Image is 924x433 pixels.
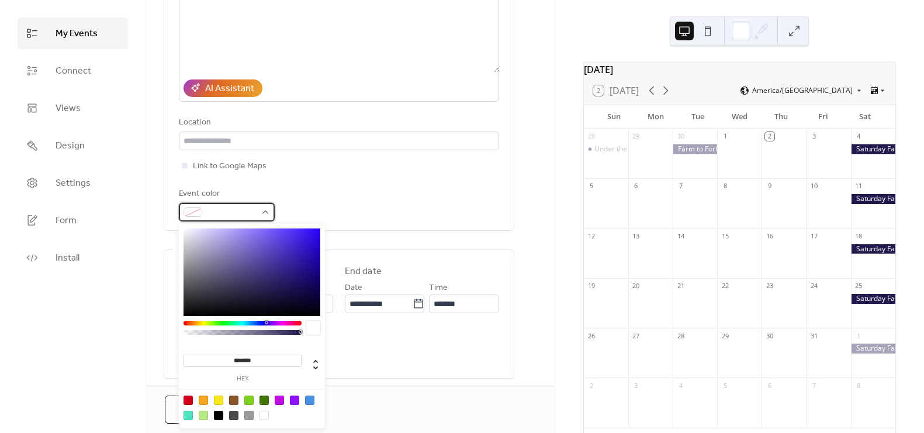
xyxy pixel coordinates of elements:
div: Location [179,116,497,130]
div: 8 [854,381,863,390]
a: Connect [18,55,128,86]
div: 16 [765,231,774,240]
div: #F5A623 [199,396,208,405]
div: 28 [587,132,596,141]
span: America/[GEOGRAPHIC_DATA] [752,87,853,94]
div: 19 [587,282,596,290]
div: 3 [632,381,641,390]
div: #000000 [214,411,223,420]
span: Install [56,251,79,265]
div: Saturday Farmers Markets [851,344,895,354]
div: 2 [587,381,596,390]
div: 30 [676,132,685,141]
button: Cancel [165,396,241,424]
a: My Events [18,18,128,49]
div: 3 [810,132,819,141]
div: 21 [676,282,685,290]
div: Sat [844,105,886,129]
div: #4A90E2 [305,396,314,405]
a: Views [18,92,128,124]
div: 25 [854,282,863,290]
div: 6 [765,381,774,390]
div: Saturday Farmers Markets [851,144,895,154]
div: #8B572A [229,396,238,405]
div: Thu [760,105,802,129]
a: Settings [18,167,128,199]
div: 23 [765,282,774,290]
div: 4 [676,381,685,390]
span: Design [56,139,85,153]
span: Time [429,281,448,295]
div: #50E3C2 [184,411,193,420]
div: 13 [632,231,641,240]
div: 12 [587,231,596,240]
div: Tue [677,105,719,129]
div: End date [345,265,382,279]
a: Form [18,205,128,236]
div: 1 [721,132,729,141]
div: 29 [632,132,641,141]
span: Settings [56,176,91,190]
div: 8 [721,182,729,190]
div: 7 [810,381,819,390]
div: Saturday Farmers Markets [851,194,895,204]
div: Wed [718,105,760,129]
div: 5 [721,381,729,390]
div: 6 [632,182,641,190]
div: 27 [632,331,641,340]
div: 31 [810,331,819,340]
div: Sun [593,105,635,129]
div: 15 [721,231,729,240]
div: #417505 [259,396,269,405]
div: 14 [676,231,685,240]
div: AI Assistant [205,82,254,96]
div: Farm to Fork Market [673,144,717,154]
div: Event color [179,187,272,201]
div: 28 [676,331,685,340]
div: 20 [632,282,641,290]
div: #7ED321 [244,396,254,405]
span: Link to Google Maps [193,160,267,174]
div: 10 [810,182,819,190]
div: Saturday Farmers Markets [851,244,895,254]
a: Install [18,242,128,273]
div: 9 [765,182,774,190]
span: Date [345,281,362,295]
a: Design [18,130,128,161]
div: #9B9B9B [244,411,254,420]
div: 7 [676,182,685,190]
div: #BD10E0 [275,396,284,405]
div: Fri [802,105,845,129]
div: #4A4A4A [229,411,238,420]
div: 4 [854,132,863,141]
div: Mon [635,105,677,129]
div: #9013FE [290,396,299,405]
span: Form [56,214,77,228]
div: Under the Table Private Dinner - Tickets Required [594,144,755,154]
span: My Events [56,27,98,41]
div: 22 [721,282,729,290]
div: 5 [587,182,596,190]
div: #FFFFFF [259,411,269,420]
div: 2 [765,132,774,141]
div: #F8E71C [214,396,223,405]
label: hex [184,376,302,382]
div: 26 [587,331,596,340]
div: 18 [854,231,863,240]
div: #D0021B [184,396,193,405]
div: 29 [721,331,729,340]
button: AI Assistant [184,79,262,97]
div: 30 [765,331,774,340]
div: 17 [810,231,819,240]
div: [DATE] [584,63,895,77]
span: Connect [56,64,91,78]
div: 24 [810,282,819,290]
div: #B8E986 [199,411,208,420]
div: Saturday Farmers Markets [851,294,895,304]
div: 11 [854,182,863,190]
div: Under the Table Private Dinner - Tickets Required [584,144,628,154]
span: Views [56,102,81,116]
div: 1 [854,331,863,340]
